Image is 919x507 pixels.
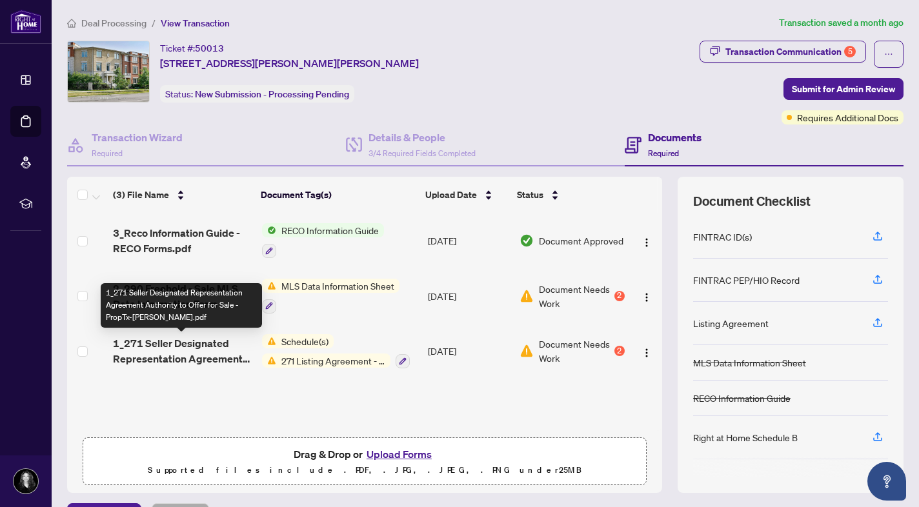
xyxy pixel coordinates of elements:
[160,55,419,71] span: [STREET_ADDRESS][PERSON_NAME][PERSON_NAME]
[195,43,224,54] span: 50013
[363,446,436,462] button: Upload Forms
[693,230,752,244] div: FINTRAC ID(s)
[725,41,856,62] div: Transaction Communication
[423,268,515,324] td: [DATE]
[195,88,349,100] span: New Submission - Processing Pending
[276,353,390,368] span: 271 Listing Agreement - Seller Designated Representation Agreement Authority to Offer for Sale
[520,289,534,303] img: Document Status
[68,41,149,102] img: IMG-E12310060_1.jpg
[693,391,791,405] div: RECO Information Guide
[641,237,652,248] img: Logo
[779,15,904,30] article: Transaction saved a month ago
[14,469,38,493] img: Profile Icon
[641,292,652,303] img: Logo
[10,10,41,34] img: logo
[161,17,230,29] span: View Transaction
[101,283,262,328] div: 1_271 Seller Designated Representation Agreement Authority to Offer for Sale - PropTx-[PERSON_NAM...
[693,430,798,444] div: Right at Home Schedule B
[262,279,399,313] button: Status IconMLS Data Information Sheet
[517,188,543,202] span: Status
[262,334,410,369] button: Status IconSchedule(s)Status Icon271 Listing Agreement - Seller Designated Representation Agreeme...
[262,223,276,237] img: Status Icon
[512,177,626,213] th: Status
[614,291,625,301] div: 2
[636,230,657,251] button: Logo
[256,177,420,213] th: Document Tag(s)
[884,50,893,59] span: ellipsis
[867,462,906,501] button: Open asap
[520,234,534,248] img: Document Status
[108,177,256,213] th: (3) File Name
[423,213,515,268] td: [DATE]
[844,46,856,57] div: 5
[797,110,898,124] span: Requires Additional Docs
[648,148,679,158] span: Required
[262,353,276,368] img: Status Icon
[614,346,625,356] div: 2
[152,15,156,30] li: /
[83,438,646,486] span: Drag & Drop orUpload FormsSupported files include .PDF, .JPG, .JPEG, .PNG under25MB
[423,324,515,379] td: [DATE]
[693,316,769,330] div: Listing Agreement
[67,19,76,28] span: home
[276,279,399,293] span: MLS Data Information Sheet
[520,344,534,358] img: Document Status
[160,41,224,55] div: Ticket #:
[262,279,276,293] img: Status Icon
[91,462,638,478] p: Supported files include .PDF, .JPG, .JPEG, .PNG under 25 MB
[276,334,334,348] span: Schedule(s)
[369,148,476,158] span: 3/4 Required Fields Completed
[92,148,123,158] span: Required
[113,335,252,366] span: 1_271 Seller Designated Representation Agreement Authority to Offer for Sale - PropTx-[PERSON_NAM...
[113,225,252,256] span: 3_Reco Information Guide - RECO Forms.pdf
[539,234,623,248] span: Document Approved
[648,130,702,145] h4: Documents
[693,273,800,287] div: FINTRAC PEP/HIO Record
[92,130,183,145] h4: Transaction Wizard
[693,355,806,370] div: MLS Data Information Sheet
[693,192,811,210] span: Document Checklist
[641,348,652,358] img: Logo
[420,177,512,213] th: Upload Date
[113,281,252,312] span: 2_290 Freehold - Sale MLS Data Information Form - PropTx-[PERSON_NAME].pdf
[539,337,611,365] span: Document Needs Work
[636,286,657,306] button: Logo
[425,188,477,202] span: Upload Date
[294,446,436,462] span: Drag & Drop or
[262,334,276,348] img: Status Icon
[539,282,611,310] span: Document Needs Work
[113,188,169,202] span: (3) File Name
[276,223,384,237] span: RECO Information Guide
[262,223,384,258] button: Status IconRECO Information Guide
[700,41,866,63] button: Transaction Communication5
[792,79,895,99] span: Submit for Admin Review
[636,341,657,361] button: Logo
[783,78,904,100] button: Submit for Admin Review
[160,85,354,103] div: Status:
[369,130,476,145] h4: Details & People
[81,17,146,29] span: Deal Processing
